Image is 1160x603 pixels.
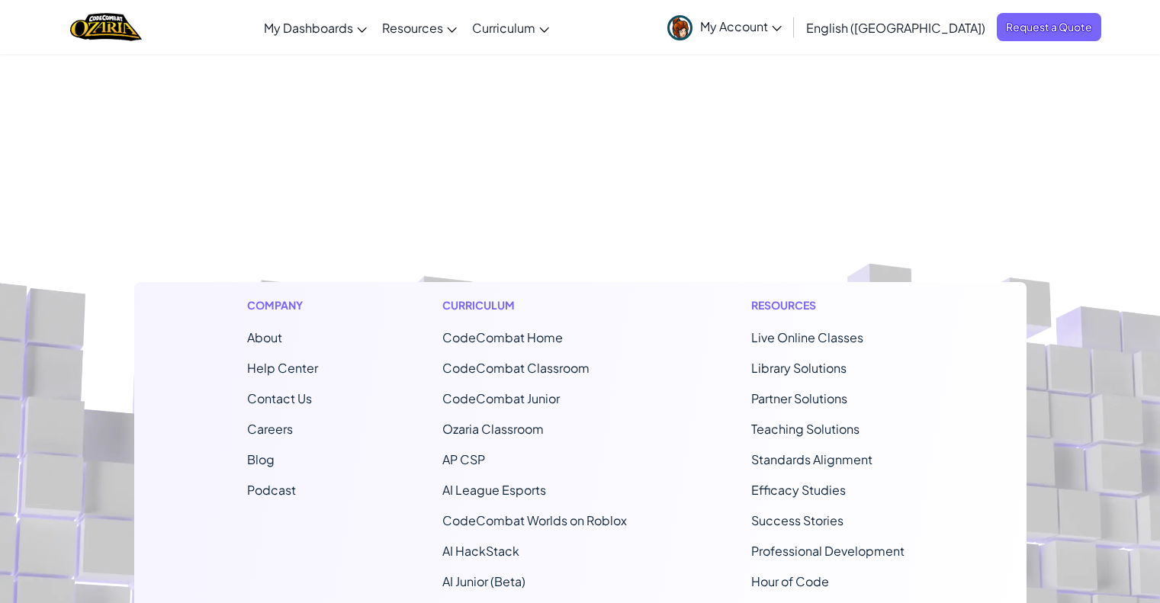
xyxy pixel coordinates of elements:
a: CodeCombat Worlds on Roblox [442,512,627,528]
span: My Dashboards [264,20,353,36]
a: My Account [660,3,789,51]
a: Resources [374,7,464,48]
a: Professional Development [751,543,905,559]
a: Standards Alignment [751,451,872,467]
a: Teaching Solutions [751,421,860,437]
a: CodeCombat Junior [442,390,560,406]
a: English ([GEOGRAPHIC_DATA]) [799,7,993,48]
a: Live Online Classes [751,329,863,345]
span: Resources [382,20,443,36]
a: Ozaria by CodeCombat logo [70,11,141,43]
a: My Dashboards [256,7,374,48]
h1: Curriculum [442,297,627,313]
a: Library Solutions [751,360,847,376]
a: Careers [247,421,293,437]
h1: Company [247,297,318,313]
span: CodeCombat Home [442,329,563,345]
a: Blog [247,451,275,467]
span: Curriculum [472,20,535,36]
a: AI HackStack [442,543,519,559]
a: Hour of Code [751,573,829,589]
span: English ([GEOGRAPHIC_DATA]) [806,20,985,36]
a: AI Junior (Beta) [442,573,525,589]
span: Contact Us [247,390,312,406]
img: avatar [667,15,692,40]
a: About [247,329,282,345]
a: Request a Quote [997,13,1101,41]
a: AI League Esports [442,482,546,498]
a: Ozaria Classroom [442,421,544,437]
a: Efficacy Studies [751,482,846,498]
a: Curriculum [464,7,557,48]
span: My Account [700,18,782,34]
img: Home [70,11,141,43]
a: Success Stories [751,512,843,528]
a: CodeCombat Classroom [442,360,590,376]
a: Help Center [247,360,318,376]
a: AP CSP [442,451,485,467]
a: Partner Solutions [751,390,847,406]
h1: Resources [751,297,914,313]
a: Podcast [247,482,296,498]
